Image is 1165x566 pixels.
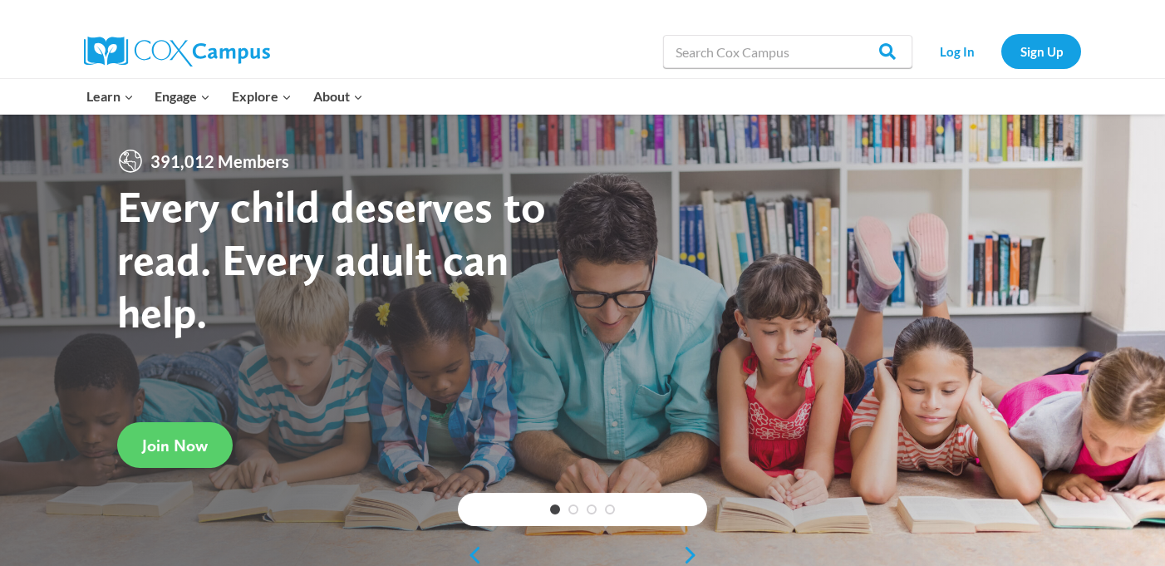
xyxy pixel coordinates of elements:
a: 1 [550,504,560,514]
a: 3 [587,504,597,514]
span: About [313,86,363,107]
span: Explore [232,86,292,107]
input: Search Cox Campus [663,35,912,68]
span: Join Now [142,436,208,455]
strong: Every child deserves to read. Every adult can help. [117,180,546,338]
span: 391,012 Members [144,148,296,175]
nav: Primary Navigation [76,79,373,114]
a: 2 [568,504,578,514]
a: previous [458,545,483,565]
span: Engage [155,86,210,107]
img: Cox Campus [84,37,270,66]
a: Log In [921,34,993,68]
a: Join Now [117,422,233,468]
nav: Secondary Navigation [921,34,1081,68]
a: Sign Up [1001,34,1081,68]
a: 4 [605,504,615,514]
a: next [682,545,707,565]
span: Learn [86,86,134,107]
